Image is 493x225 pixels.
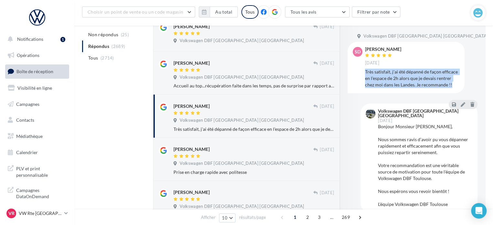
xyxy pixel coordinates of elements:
[363,33,488,39] span: Volkswagen DBF [GEOGRAPHIC_DATA] [GEOGRAPHIC_DATA]
[201,214,215,220] span: Afficher
[4,32,68,46] button: Notifications 1
[88,31,118,38] span: Non répondus
[17,85,52,91] span: Visibilité en ligne
[4,183,70,202] a: Campagnes DataOnDemand
[302,212,313,222] span: 2
[173,60,210,66] div: [PERSON_NAME]
[17,36,43,42] span: Notifications
[88,9,183,15] span: Choisir un point de vente ou un code magasin
[210,6,238,17] button: Au total
[199,6,238,17] button: Au total
[17,52,39,58] span: Opérations
[16,186,67,200] span: Campagnes DataOnDemand
[16,69,53,74] span: Boîte de réception
[320,104,334,109] span: [DATE]
[4,129,70,143] a: Médiathèque
[290,9,317,15] span: Tous les avis
[16,101,39,107] span: Campagnes
[82,6,195,17] button: Choisir un point de vente ou un code magasin
[173,126,334,132] div: Très satisfait, j'ai été dépanné de façon efficace en l'espace de 2h alors que je devais rentrer ...
[8,210,15,217] span: VR
[365,69,459,88] div: Très satisfait, j'ai été dépanné de façon efficace en l'espace de 2h alors que je devais rentrer ...
[173,23,210,30] div: [PERSON_NAME]
[241,5,258,19] div: Tous
[121,32,129,37] span: (25)
[173,83,334,89] div: Accueil au top...récupération faite dans les temps, pas de surprise par rapport au devis
[365,60,379,66] span: [DATE]
[471,203,487,219] div: Open Intercom Messenger
[285,6,350,17] button: Tous les avis
[290,212,300,222] span: 1
[320,147,334,153] span: [DATE]
[219,213,236,222] button: 10
[16,150,38,155] span: Calendrier
[173,146,210,152] div: [PERSON_NAME]
[4,64,70,78] a: Boîte de réception
[378,109,471,118] div: Volkswagen DBF [GEOGRAPHIC_DATA] [GEOGRAPHIC_DATA]
[19,210,62,217] p: VW Rte [GEOGRAPHIC_DATA]
[173,189,210,196] div: [PERSON_NAME]
[16,133,43,139] span: Médiathèque
[327,212,337,222] span: ...
[16,164,67,178] span: PLV et print personnalisable
[320,24,334,30] span: [DATE]
[173,103,210,109] div: [PERSON_NAME]
[173,169,334,175] div: Prise en charge rapide avec politesse
[352,6,401,17] button: Filtrer par note
[4,113,70,127] a: Contacts
[314,212,324,222] span: 3
[339,212,352,222] span: 269
[180,161,304,166] span: Volkswagen DBF [GEOGRAPHIC_DATA] [GEOGRAPHIC_DATA]
[222,215,227,220] span: 10
[5,207,69,219] a: VR VW Rte [GEOGRAPHIC_DATA]
[320,61,334,66] span: [DATE]
[180,38,304,44] span: Volkswagen DBF [GEOGRAPHIC_DATA] [GEOGRAPHIC_DATA]
[4,97,70,111] a: Campagnes
[16,117,34,123] span: Contacts
[355,49,361,55] span: sd
[180,74,304,80] span: Volkswagen DBF [GEOGRAPHIC_DATA] [GEOGRAPHIC_DATA]
[180,118,304,123] span: Volkswagen DBF [GEOGRAPHIC_DATA] [GEOGRAPHIC_DATA]
[4,162,70,181] a: PLV et print personnalisable
[60,37,65,42] div: 1
[100,55,114,61] span: (2714)
[378,118,392,123] span: [DATE]
[365,47,401,51] div: [PERSON_NAME]
[4,146,70,159] a: Calendrier
[320,190,334,196] span: [DATE]
[180,204,304,209] span: Volkswagen DBF [GEOGRAPHIC_DATA] [GEOGRAPHIC_DATA]
[88,55,98,61] span: Tous
[239,214,266,220] span: résultats/page
[4,81,70,95] a: Visibilité en ligne
[4,49,70,62] a: Opérations
[378,123,472,208] div: Bonjour Monsieur [PERSON_NAME], Nous sommes ravis d’avoir pu vous dépanner rapidement et efficace...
